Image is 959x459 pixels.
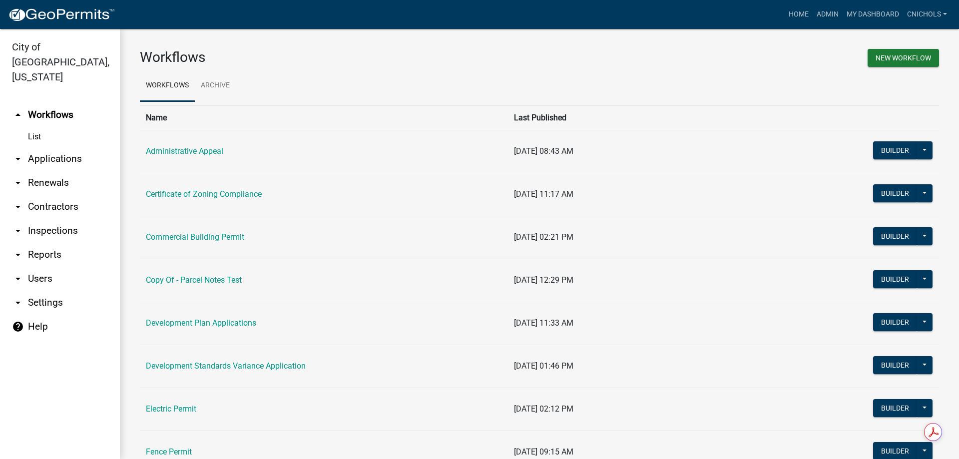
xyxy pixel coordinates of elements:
button: Builder [873,270,917,288]
i: arrow_drop_down [12,225,24,237]
a: Administrative Appeal [146,146,223,156]
a: Development Plan Applications [146,318,256,328]
i: arrow_drop_down [12,201,24,213]
a: Admin [813,5,843,24]
span: [DATE] 02:12 PM [514,404,573,414]
a: Development Standards Variance Application [146,361,306,371]
button: Builder [873,356,917,374]
span: [DATE] 12:29 PM [514,275,573,285]
span: [DATE] 11:17 AM [514,189,573,199]
span: [DATE] 02:21 PM [514,232,573,242]
span: [DATE] 08:43 AM [514,146,573,156]
i: arrow_drop_down [12,177,24,189]
i: help [12,321,24,333]
a: Copy Of - Parcel Notes Test [146,275,242,285]
button: New Workflow [868,49,939,67]
button: Builder [873,184,917,202]
i: arrow_drop_down [12,153,24,165]
a: cnichols [903,5,951,24]
a: Commercial Building Permit [146,232,244,242]
button: Builder [873,227,917,245]
span: [DATE] 09:15 AM [514,447,573,457]
h3: Workflows [140,49,532,66]
i: arrow_drop_down [12,249,24,261]
span: [DATE] 11:33 AM [514,318,573,328]
i: arrow_drop_down [12,297,24,309]
a: Home [785,5,813,24]
a: Workflows [140,70,195,102]
a: Certificate of Zoning Compliance [146,189,262,199]
i: arrow_drop_down [12,273,24,285]
th: Last Published [508,105,784,130]
button: Builder [873,399,917,417]
a: Electric Permit [146,404,196,414]
a: Fence Permit [146,447,192,457]
span: [DATE] 01:46 PM [514,361,573,371]
button: Builder [873,141,917,159]
a: Archive [195,70,236,102]
i: arrow_drop_up [12,109,24,121]
a: My Dashboard [843,5,903,24]
button: Builder [873,313,917,331]
th: Name [140,105,508,130]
